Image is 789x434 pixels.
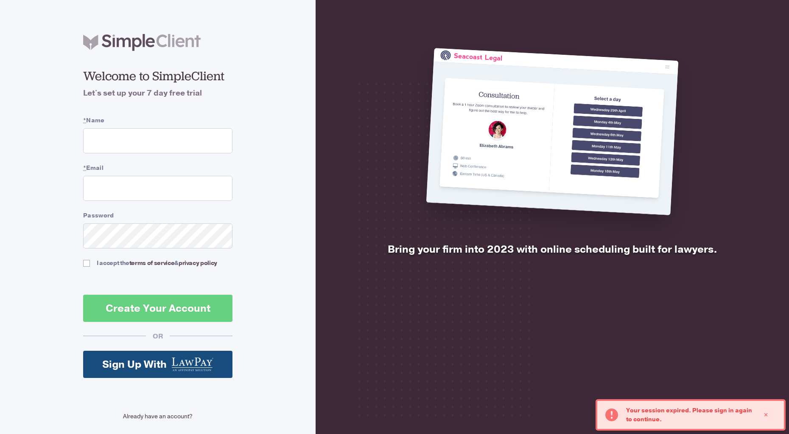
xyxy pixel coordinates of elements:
[83,295,232,322] button: Create Your Account
[83,68,232,84] h2: Welcome to SimpleClient
[762,406,770,423] div: Close Alert
[179,259,217,267] a: privacy policy
[83,260,90,267] input: I accept theterms of service&privacy policy
[83,351,232,378] a: Sign Up With
[83,87,232,99] h4: Let's set up your 7 day free trial
[129,259,174,267] a: terms of service
[626,406,755,424] p: Your session expired. Please sign in again to continue.
[755,406,777,423] button: Close Alert
[370,243,735,256] h2: Bring your firm into 2023 with online scheduling built for lawyers.
[83,412,232,421] a: Already have an account?
[97,259,217,268] div: I accept the &
[426,48,678,215] img: SimpleClient is the easiest online scheduler for lawyers
[146,332,170,341] div: OR
[83,116,232,125] label: Name
[83,116,86,124] abbr: required
[83,211,232,220] label: Password
[83,164,86,172] abbr: required
[83,163,232,172] label: Email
